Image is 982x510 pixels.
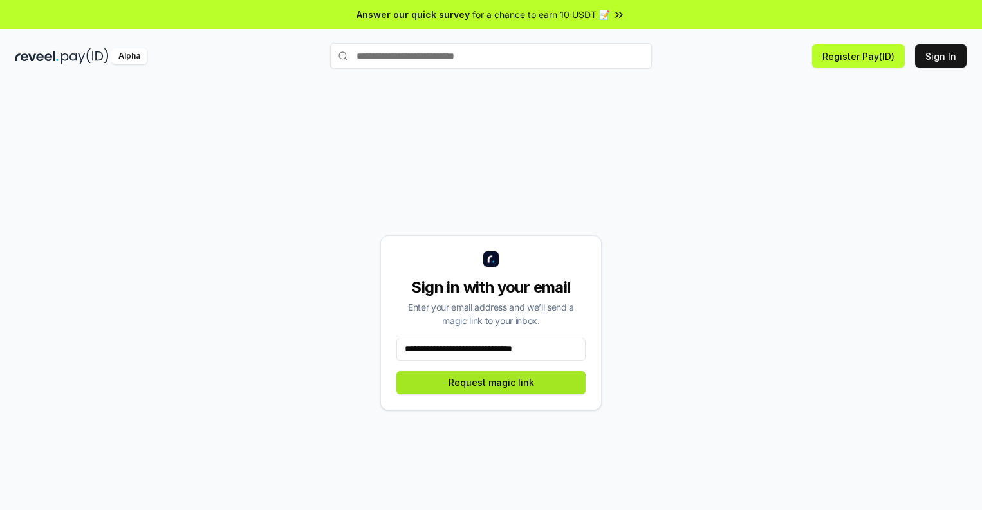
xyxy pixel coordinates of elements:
img: reveel_dark [15,48,59,64]
img: logo_small [483,251,499,267]
span: for a chance to earn 10 USDT 📝 [472,8,610,21]
button: Request magic link [396,371,586,394]
div: Alpha [111,48,147,64]
button: Register Pay(ID) [812,44,905,68]
button: Sign In [915,44,967,68]
span: Answer our quick survey [357,8,470,21]
img: pay_id [61,48,109,64]
div: Sign in with your email [396,277,586,298]
div: Enter your email address and we’ll send a magic link to your inbox. [396,300,586,327]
